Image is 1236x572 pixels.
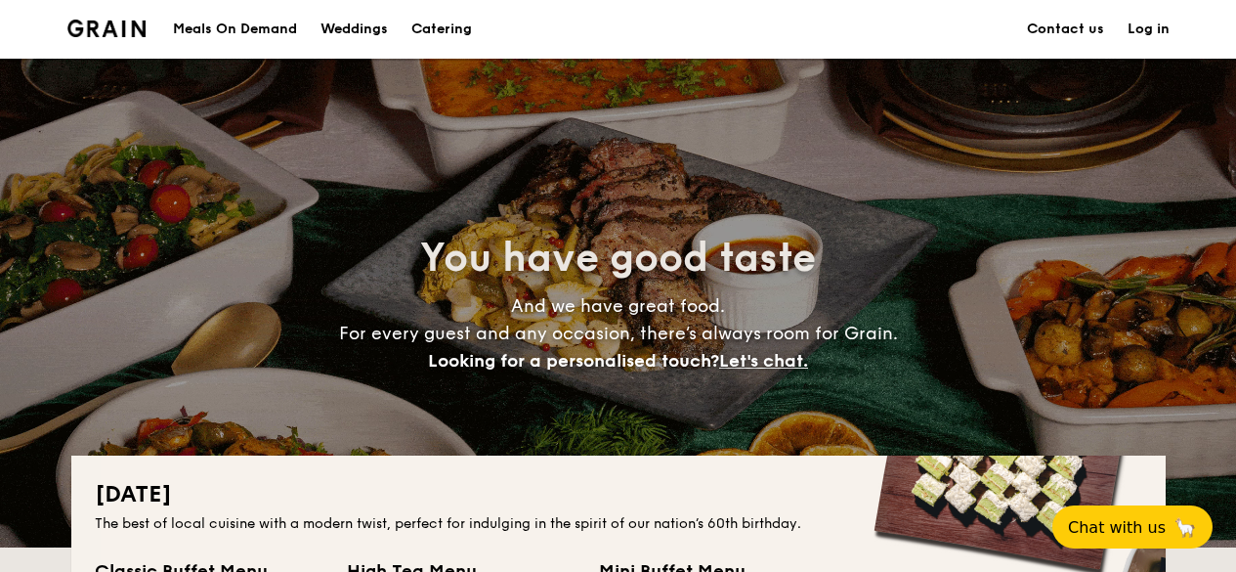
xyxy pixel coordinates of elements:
[1173,516,1197,539] span: 🦙
[1068,518,1166,537] span: Chat with us
[67,20,147,37] img: Grain
[67,20,147,37] a: Logotype
[95,479,1142,510] h2: [DATE]
[1052,506,1213,549] button: Chat with us🦙
[95,514,1142,534] div: The best of local cuisine with a modern twist, perfect for indulging in the spirit of our nation’...
[719,350,808,372] span: Let's chat.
